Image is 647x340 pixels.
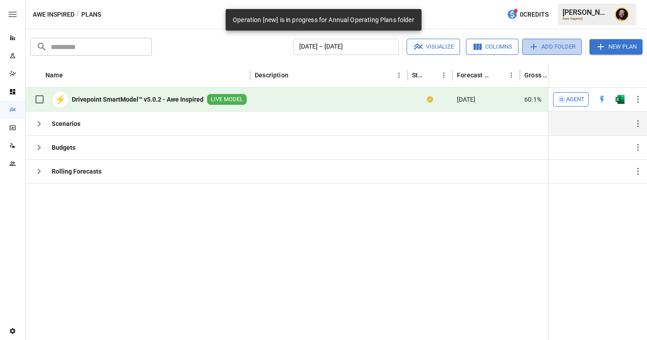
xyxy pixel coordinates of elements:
b: Drivepoint SmartModel™ v5.0.2 - Awe Inspired [72,95,204,104]
b: Budgets [52,143,75,152]
button: Sort [425,69,438,81]
div: Description [255,72,288,79]
div: Awe Inspired [563,17,609,21]
img: quick-edit-flash.b8aec18c.svg [598,95,607,104]
button: New Plan [589,39,643,54]
span: 60.1% [524,95,541,104]
button: Visualize [407,39,460,55]
div: / [76,9,80,20]
button: Sort [289,69,302,81]
button: Forecast start column menu [505,69,518,81]
button: Columns [466,39,518,55]
button: Sort [634,69,647,81]
div: Operation [new] is in progress for Annual Operating Plans folder [233,12,414,28]
b: Scenarios [52,119,80,128]
span: LIVE MODEL [207,95,247,104]
div: Name [45,72,63,79]
button: Description column menu [393,69,405,81]
div: Open in Excel [616,95,625,104]
div: Open in Quick Edit [598,95,607,104]
div: Forecast start [457,72,492,79]
b: Rolling Forecasts [52,167,102,176]
button: Awe Inspired [33,9,75,20]
img: excel-icon.76473adf.svg [616,95,625,104]
button: Status column menu [438,69,450,81]
div: Your plan has changes in Excel that are not reflected in the Drivepoint Data Warehouse, select "S... [427,95,433,104]
button: [DATE] – [DATE] [293,39,399,55]
button: 0Credits [503,6,552,23]
span: 0 Credits [520,9,549,20]
button: Agent [553,92,589,107]
img: Ciaran Nugent [615,7,629,22]
button: Sort [64,69,76,81]
div: ⚡ [53,92,68,107]
div: Gross Margin [524,72,550,79]
div: [PERSON_NAME] [563,8,609,17]
span: Agent [566,94,585,105]
button: Ciaran Nugent [609,2,634,27]
div: Status [412,72,424,79]
div: [DATE] [452,88,520,112]
button: Add Folder [522,39,582,55]
button: Sort [492,69,505,81]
